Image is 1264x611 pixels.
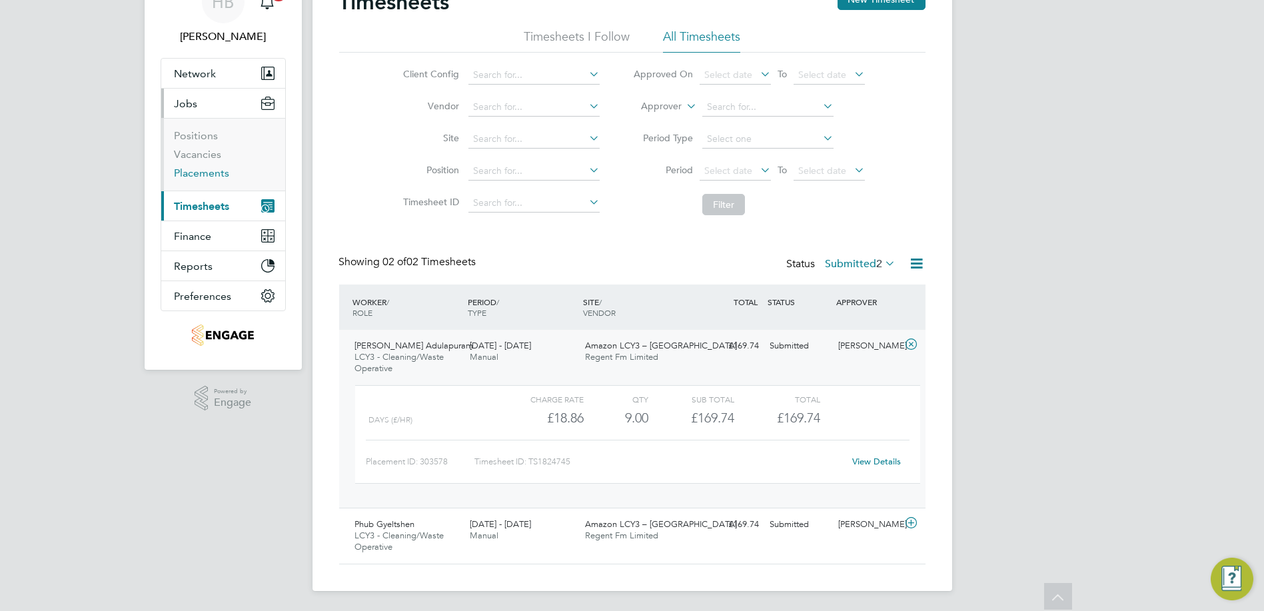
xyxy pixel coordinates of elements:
span: [DATE] - [DATE] [470,518,531,530]
span: Amazon LCY3 – [GEOGRAPHIC_DATA] [585,518,737,530]
div: 9.00 [584,407,648,429]
input: Search for... [468,162,600,181]
div: APPROVER [833,290,902,314]
span: TOTAL [734,297,758,307]
div: Total [734,391,820,407]
span: Harry Barfoot [161,29,286,45]
span: / [387,297,390,307]
div: Jobs [161,118,285,191]
input: Search for... [468,66,600,85]
input: Search for... [468,194,600,213]
span: TYPE [468,307,486,318]
label: Approver [622,100,682,113]
div: Submitted [764,514,834,536]
label: Approved On [633,68,693,80]
label: Client Config [399,68,459,80]
span: Select date [704,165,752,177]
span: / [496,297,499,307]
span: 02 Timesheets [383,255,476,269]
span: Reports [175,260,213,273]
div: WORKER [350,290,465,324]
span: Days (£/HR) [368,415,412,424]
span: Engage [214,397,251,408]
button: Reports [161,251,285,281]
div: STATUS [764,290,834,314]
div: Sub Total [648,391,734,407]
a: Go to home page [161,324,286,346]
span: Manual [470,351,498,362]
div: £18.86 [497,407,583,429]
span: Finance [175,230,212,243]
input: Search for... [468,98,600,117]
label: Period Type [633,132,693,144]
div: Status [787,255,899,274]
div: £169.74 [695,335,764,357]
div: [PERSON_NAME] [833,514,902,536]
label: Period [633,164,693,176]
a: Placements [175,167,230,179]
span: Regent Fm Limited [585,530,658,541]
span: Regent Fm Limited [585,351,658,362]
button: Engage Resource Center [1211,558,1253,600]
a: View Details [852,456,901,467]
div: Submitted [764,335,834,357]
span: Select date [798,69,846,81]
input: Search for... [468,130,600,149]
span: Jobs [175,97,198,110]
a: Positions [175,129,219,142]
span: ROLE [353,307,373,318]
li: All Timesheets [663,29,740,53]
div: Showing [339,255,479,269]
label: Submitted [826,257,896,271]
input: Select one [702,130,834,149]
span: LCY3 - Cleaning/Waste Operative [355,351,444,374]
span: Powered by [214,386,251,397]
span: LCY3 - Cleaning/Waste Operative [355,530,444,552]
button: Finance [161,221,285,251]
span: £169.74 [777,410,820,426]
div: QTY [584,391,648,407]
label: Vendor [399,100,459,112]
span: To [774,161,791,179]
button: Timesheets [161,191,285,221]
input: Search for... [702,98,834,117]
span: 2 [877,257,883,271]
a: Vacancies [175,148,222,161]
span: [PERSON_NAME] Adulapuram [355,340,474,351]
button: Preferences [161,281,285,310]
div: £169.74 [695,514,764,536]
span: Phub Gyeltshen [355,518,415,530]
span: Amazon LCY3 – [GEOGRAPHIC_DATA] [585,340,737,351]
div: Timesheet ID: TS1824745 [474,451,844,472]
span: [DATE] - [DATE] [470,340,531,351]
span: Network [175,67,217,80]
span: Preferences [175,290,232,303]
label: Position [399,164,459,176]
div: [PERSON_NAME] [833,335,902,357]
span: VENDOR [583,307,616,318]
div: Placement ID: 303578 [366,451,474,472]
span: Timesheets [175,200,230,213]
div: PERIOD [464,290,580,324]
span: Manual [470,530,498,541]
span: / [599,297,602,307]
div: Charge rate [497,391,583,407]
img: regentfm-logo-retina.png [192,324,254,346]
button: Jobs [161,89,285,118]
li: Timesheets I Follow [524,29,630,53]
span: 02 of [383,255,407,269]
label: Site [399,132,459,144]
button: Filter [702,194,745,215]
span: Select date [798,165,846,177]
span: To [774,65,791,83]
div: £169.74 [648,407,734,429]
label: Timesheet ID [399,196,459,208]
a: Powered byEngage [195,386,251,411]
div: SITE [580,290,695,324]
span: Select date [704,69,752,81]
button: Network [161,59,285,88]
